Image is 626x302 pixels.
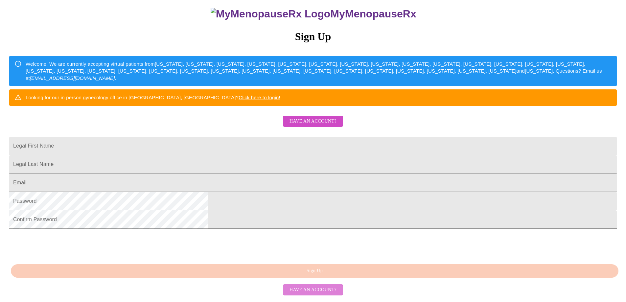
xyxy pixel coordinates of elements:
[26,58,612,84] div: Welcome! We are currently accepting virtual patients from [US_STATE], [US_STATE], [US_STATE], [US...
[9,232,109,258] iframe: reCAPTCHA
[290,117,336,126] span: Have an account?
[281,123,345,128] a: Have an account?
[10,8,617,20] h3: MyMenopauseRx
[26,91,280,104] div: Looking for our in person gynecology office in [GEOGRAPHIC_DATA], [GEOGRAPHIC_DATA]?
[283,116,343,127] button: Have an account?
[9,31,617,43] h3: Sign Up
[281,286,345,292] a: Have an account?
[211,8,330,20] img: MyMenopauseRx Logo
[283,284,343,296] button: Have an account?
[239,95,280,100] a: Click here to login!
[30,75,115,81] em: [EMAIL_ADDRESS][DOMAIN_NAME]
[290,286,336,294] span: Have an account?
